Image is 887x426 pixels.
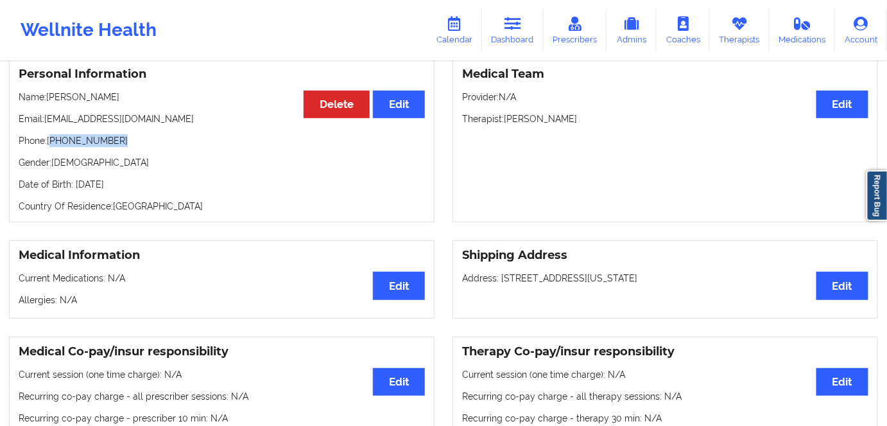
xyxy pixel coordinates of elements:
p: Current session (one time charge): N/A [462,368,868,381]
p: Recurring co-pay charge - prescriber 10 min : N/A [19,412,425,425]
p: Gender: [DEMOGRAPHIC_DATA] [19,156,425,169]
h3: Medical Co-pay/insur responsibility [19,344,425,359]
p: Current Medications: N/A [19,272,425,285]
a: Medications [770,9,836,51]
h3: Therapy Co-pay/insur responsibility [462,344,868,359]
button: Edit [816,272,868,299]
p: Recurring co-pay charge - therapy 30 min : N/A [462,412,868,425]
p: Date of Birth: [DATE] [19,178,425,191]
a: Report Bug [866,170,887,221]
p: Current session (one time charge): N/A [19,368,425,381]
a: Account [835,9,887,51]
h3: Shipping Address [462,248,868,263]
p: Phone: [PHONE_NUMBER] [19,134,425,147]
p: Therapist: [PERSON_NAME] [462,112,868,125]
a: Therapists [710,9,770,51]
p: Name: [PERSON_NAME] [19,91,425,103]
p: Recurring co-pay charge - all therapy sessions : N/A [462,390,868,403]
a: Dashboard [482,9,544,51]
button: Edit [816,91,868,118]
button: Delete [304,91,370,118]
p: Allergies: N/A [19,294,425,306]
p: Recurring co-pay charge - all prescriber sessions : N/A [19,390,425,403]
button: Edit [373,272,425,299]
button: Edit [373,91,425,118]
p: Country Of Residence: [GEOGRAPHIC_DATA] [19,200,425,213]
p: Provider: N/A [462,91,868,103]
a: Coaches [657,9,710,51]
p: Address: [STREET_ADDRESS][US_STATE] [462,272,868,285]
h3: Medical Team [462,67,868,82]
button: Edit [816,368,868,396]
a: Prescribers [544,9,607,51]
h3: Medical Information [19,248,425,263]
h3: Personal Information [19,67,425,82]
p: Email: [EMAIL_ADDRESS][DOMAIN_NAME] [19,112,425,125]
a: Calendar [427,9,482,51]
button: Edit [373,368,425,396]
a: Admins [607,9,657,51]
